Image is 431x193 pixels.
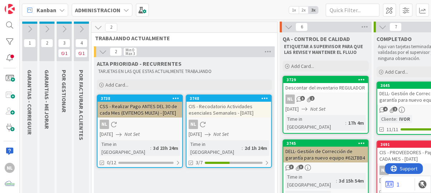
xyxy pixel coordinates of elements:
[105,23,117,32] span: 2
[100,130,113,138] span: [DATE]
[189,130,202,138] span: [DATE]
[78,70,85,140] span: POR FACTURAR A CLIENTES
[43,70,51,129] span: GARANTIAS - MEJORAR
[58,39,70,47] span: 3
[387,126,398,133] span: 11/11
[299,6,308,14] span: 2x
[186,95,271,102] div: 3748
[186,95,271,118] div: 3748CIS - Recodatorio Actividades esenciales Semanales - [DATE]
[379,176,393,184] span: [DATE]
[41,39,53,47] span: 2
[75,39,87,47] span: 4
[376,35,412,42] span: COMPLETADO
[299,165,303,169] span: 3
[283,83,368,92] div: Descontar del inventario REGULADOR
[283,140,368,147] div: 3745
[186,102,271,118] div: CIS - Recodatorio Actividades esenciales Semanales - [DATE]
[295,23,308,31] span: 6
[283,140,368,162] div: 3745DELL- Gestión de Corrección de garantía para nuevo equipo #62LTBB4
[101,96,182,101] div: 3738
[283,95,368,104] div: NL
[98,95,182,118] div: 3738CSS - Realizar Pago ANTES DEL 30 de cada Mes (EVITEMOS MULTA) - [DATE]
[393,107,397,111] span: 2
[196,159,203,166] span: 3/7
[385,69,408,75] span: Add Card...
[24,39,36,47] span: 1
[97,95,183,168] a: 3738CSS - Realizar Pago ANTES DEL 30 de cada Mes (EVITEMOS MULTA) - [DATE]NL[DATE]Not SetTime in ...
[100,120,109,129] div: NL
[98,120,182,129] div: NL
[75,6,120,14] b: ADMINISTRACION
[336,177,337,185] span: :
[186,120,271,129] div: NL
[283,77,368,83] div: 3729
[243,144,269,152] div: 2d 1h 24m
[300,96,305,101] span: 5
[98,69,270,74] p: TARJETAS EN LAS QUE ESTAS ACTUALMENTE TRABAJANDO
[283,77,368,92] div: 3729Descontar del inventario REGULADOR
[283,35,350,42] span: QA - CONTROL DE CALIDAD
[125,48,134,52] div: Min 0
[124,131,140,137] i: Not Set
[389,23,402,31] span: 7
[346,119,366,127] div: 17h 4m
[337,177,366,185] div: 3d 15h 54m
[125,52,135,55] div: Max 3
[15,1,33,10] span: Support
[5,163,15,173] div: NL
[110,47,122,56] span: 2
[98,102,182,118] div: CSS - Realizar Pago ANTES DEL 30 de cada Mes (EVITEMOS MULTA) - [DATE]
[379,115,396,123] div: Cliente
[286,77,368,82] div: 3729
[105,82,128,88] span: Add Card...
[213,131,229,137] i: Not Set
[190,96,271,101] div: 3748
[379,166,389,175] div: NL
[98,95,182,102] div: 3738
[5,179,15,189] img: avatar
[308,6,318,14] span: 3x
[150,144,151,152] span: :
[5,4,15,14] img: Visit kanbanzone.com
[189,120,198,129] div: NL
[100,140,150,156] div: Time in [GEOGRAPHIC_DATA]
[285,115,345,131] div: Time in [GEOGRAPHIC_DATA]
[283,76,369,134] a: 3729Descontar del inventario REGULADORNL[DATE]Not SetTime in [GEOGRAPHIC_DATA]:17h 4m
[385,180,399,189] a: 1
[58,49,70,58] span: 1
[285,173,336,189] div: Time in [GEOGRAPHIC_DATA]
[345,119,346,127] span: :
[107,159,116,166] span: 0/12
[151,144,180,152] div: 3d 23h 24m
[383,107,388,111] span: 4
[289,6,299,14] span: 1x
[286,141,368,146] div: 3745
[97,60,181,67] span: ALTA PRIORIDAD - RECURRENTES
[397,115,412,123] div: IVOR
[189,140,242,156] div: Time in [GEOGRAPHIC_DATA]
[326,4,379,17] input: Quick Filter...
[396,115,397,123] span: :
[95,35,268,42] span: TRABAJANDO ACTUALMENTE
[289,165,294,169] span: 3
[242,144,243,152] span: :
[285,105,299,113] span: [DATE]
[26,70,33,135] span: GARANTIAS - CORREGUIR
[61,70,68,112] span: POR GESTIONAR
[75,49,87,58] span: 1
[285,95,295,104] div: NL
[284,43,364,55] strong: ETIQUETAR A SUPERVISOR PARA QUE LAS REVISE Y MANTENER EL FLUJO
[310,106,326,112] i: Not Set
[186,95,272,168] a: 3748CIS - Recodatorio Actividades esenciales Semanales - [DATE]NL[DATE]Not SetTime in [GEOGRAPHIC...
[291,63,314,69] span: Add Card...
[310,96,314,101] span: 2
[37,6,56,14] span: Kanban
[283,147,368,162] div: DELL- Gestión de Corrección de garantía para nuevo equipo #62LTBB4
